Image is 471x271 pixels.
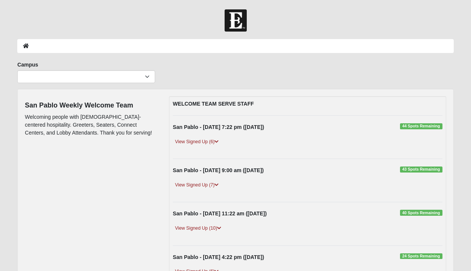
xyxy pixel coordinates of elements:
[173,101,254,107] strong: WELCOME TEAM SERVE STAFF
[225,9,247,32] img: Church of Eleven22 Logo
[173,138,221,146] a: View Signed Up (6)
[400,167,442,173] span: 43 Spots Remaining
[25,113,158,137] p: Welcoming people with [DEMOGRAPHIC_DATA]-centered hospitality. Greeters, Seaters, Connect Centers...
[400,253,442,259] span: 24 Spots Remaining
[400,210,442,216] span: 40 Spots Remaining
[173,254,264,260] strong: San Pablo - [DATE] 4:22 pm ([DATE])
[25,101,158,110] h4: San Pablo Weekly Welcome Team
[17,61,38,68] label: Campus
[173,167,264,173] strong: San Pablo - [DATE] 9:00 am ([DATE])
[173,181,221,189] a: View Signed Up (7)
[400,123,442,129] span: 44 Spots Remaining
[173,224,223,232] a: View Signed Up (10)
[173,210,267,216] strong: San Pablo - [DATE] 11:22 am ([DATE])
[173,124,264,130] strong: San Pablo - [DATE] 7:22 pm ([DATE])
